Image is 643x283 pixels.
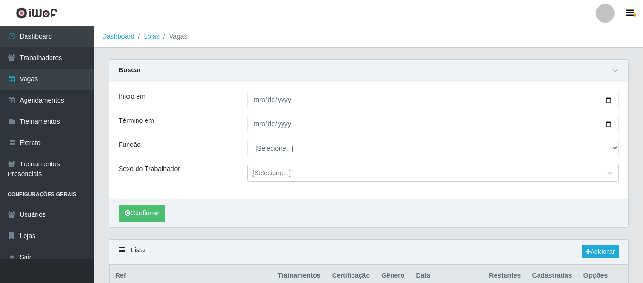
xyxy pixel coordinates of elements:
img: CoreUI Logo [16,7,58,19]
label: Sexo do Trabalhador [119,164,180,174]
input: 00/00/0000 [247,116,619,132]
li: Vagas [160,32,188,42]
label: Função [119,140,141,150]
label: Início em [119,92,146,102]
input: 00/00/0000 [247,92,619,108]
div: [Selecione...] [252,168,291,178]
a: Lojas [144,33,159,40]
button: Confirmar [119,205,165,222]
div: Lista [109,240,628,265]
a: Adicionar [582,245,619,258]
a: Dashboard [102,33,135,40]
nav: breadcrumb [94,26,643,48]
strong: Buscar [119,66,141,74]
label: Término em [119,116,154,126]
